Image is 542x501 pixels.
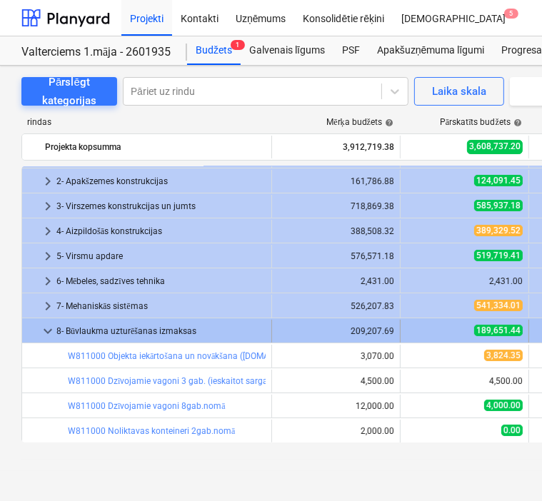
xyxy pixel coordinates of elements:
div: 4,500.00 [278,376,394,386]
a: W811000 Noliktavas konteineri 2gab.nomā [68,426,235,436]
span: 519,719.41 [474,250,523,261]
a: W811000 Dzīvojamie vagoni 8gab.nomā [68,401,226,411]
button: Laika skala [414,77,504,106]
div: 576,571.18 [278,251,394,261]
div: 2- Apakšzemes konstrukcijas [56,170,266,193]
div: 3- Virszemes konstrukcijas un jumts [56,195,266,218]
div: 718,869.38 [278,201,394,211]
span: keyboard_arrow_right [39,173,56,190]
div: rindas [21,117,271,128]
span: keyboard_arrow_right [39,198,56,215]
div: 526,207.83 [278,301,394,311]
span: keyboard_arrow_right [39,298,56,315]
div: 161,786.88 [278,176,394,186]
span: help [382,118,393,127]
a: Budžets1 [187,36,241,65]
div: Budžets [187,36,241,65]
div: 4- Aizpildošās konstrukcijas [56,220,266,243]
div: 2,431.00 [278,276,394,286]
a: W811000 Dzīvojamie vagoni 3 gab. (ieskaitot sarga) kodē grāmatvedība [68,376,346,386]
div: 4,500.00 [406,376,523,386]
a: Galvenais līgums [241,36,333,65]
button: Pārslēgt kategorijas [21,77,117,106]
div: 7- Mehaniskās sistēmas [56,295,266,318]
a: PSF [333,36,368,65]
div: 12,000.00 [278,401,394,411]
a: Apakšuzņēmuma līgumi [368,36,493,65]
div: Valterciems 1.māja - 2601935 [21,45,170,60]
span: help [511,118,522,127]
span: keyboard_arrow_right [39,273,56,290]
span: keyboard_arrow_right [39,248,56,265]
div: 8- Būvlaukma uzturēšanas izmaksas [56,320,266,343]
span: keyboard_arrow_right [39,223,56,240]
div: Pārskatīts budžets [440,117,522,128]
div: Projekta kopsumma [45,136,266,158]
span: 3,824.35 [484,350,523,361]
span: 5 [504,9,518,19]
span: 124,091.45 [474,175,523,186]
div: 209,207.69 [278,326,394,336]
div: Pārslēgt kategorijas [39,73,100,111]
span: 541,334.01 [474,300,523,311]
div: Laika skala [432,82,486,101]
div: 3,912,719.38 [278,136,394,158]
span: keyboard_arrow_down [39,323,56,340]
span: 4,000.00 [484,400,523,411]
div: 5- Virsmu apdare [56,245,266,268]
div: Mērķa budžets [326,117,393,128]
span: 389,329.52 [474,225,523,236]
span: 189,651.44 [474,325,523,336]
span: 1 [231,40,245,50]
iframe: Chat Widget [471,432,542,501]
div: 2,431.00 [406,276,523,286]
div: 6- Mēbeles, sadzīves tehnika [56,270,266,293]
div: 3,070.00 [278,351,394,361]
span: 585,937.18 [474,200,523,211]
span: 0.00 [501,425,523,436]
div: 388,508.32 [278,226,394,236]
span: 3,608,737.20 [467,140,523,153]
div: 2,000.00 [278,426,394,436]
